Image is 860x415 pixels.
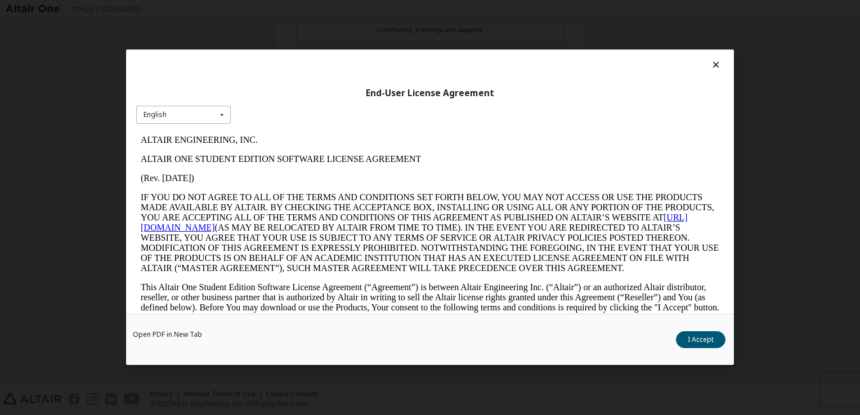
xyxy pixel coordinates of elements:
[676,332,725,349] button: I Accept
[5,62,583,143] p: IF YOU DO NOT AGREE TO ALL OF THE TERMS AND CONDITIONS SET FORTH BELOW, YOU MAY NOT ACCESS OR USE...
[5,43,583,53] p: (Rev. [DATE])
[136,88,724,99] div: End-User License Agreement
[5,82,552,102] a: [URL][DOMAIN_NAME]
[144,111,167,118] div: English
[5,4,583,15] p: ALTAIR ENGINEERING, INC.
[5,24,583,34] p: ALTAIR ONE STUDENT EDITION SOFTWARE LICENSE AGREEMENT
[5,152,583,192] p: This Altair One Student Edition Software License Agreement (“Agreement”) is between Altair Engine...
[133,332,202,339] a: Open PDF in New Tab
